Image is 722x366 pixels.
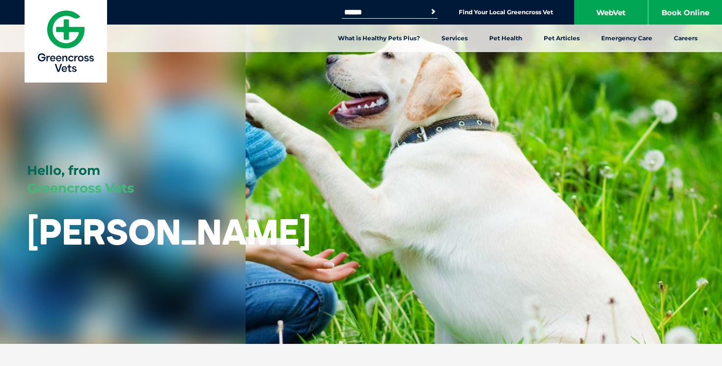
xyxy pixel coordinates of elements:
[459,8,553,16] a: Find Your Local Greencross Vet
[590,25,663,52] a: Emergency Care
[27,212,311,251] h1: [PERSON_NAME]
[533,25,590,52] a: Pet Articles
[663,25,708,52] a: Careers
[478,25,533,52] a: Pet Health
[327,25,431,52] a: What is Healthy Pets Plus?
[27,163,100,178] span: Hello, from
[27,180,134,196] span: Greencross Vets
[431,25,478,52] a: Services
[428,7,438,17] button: Search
